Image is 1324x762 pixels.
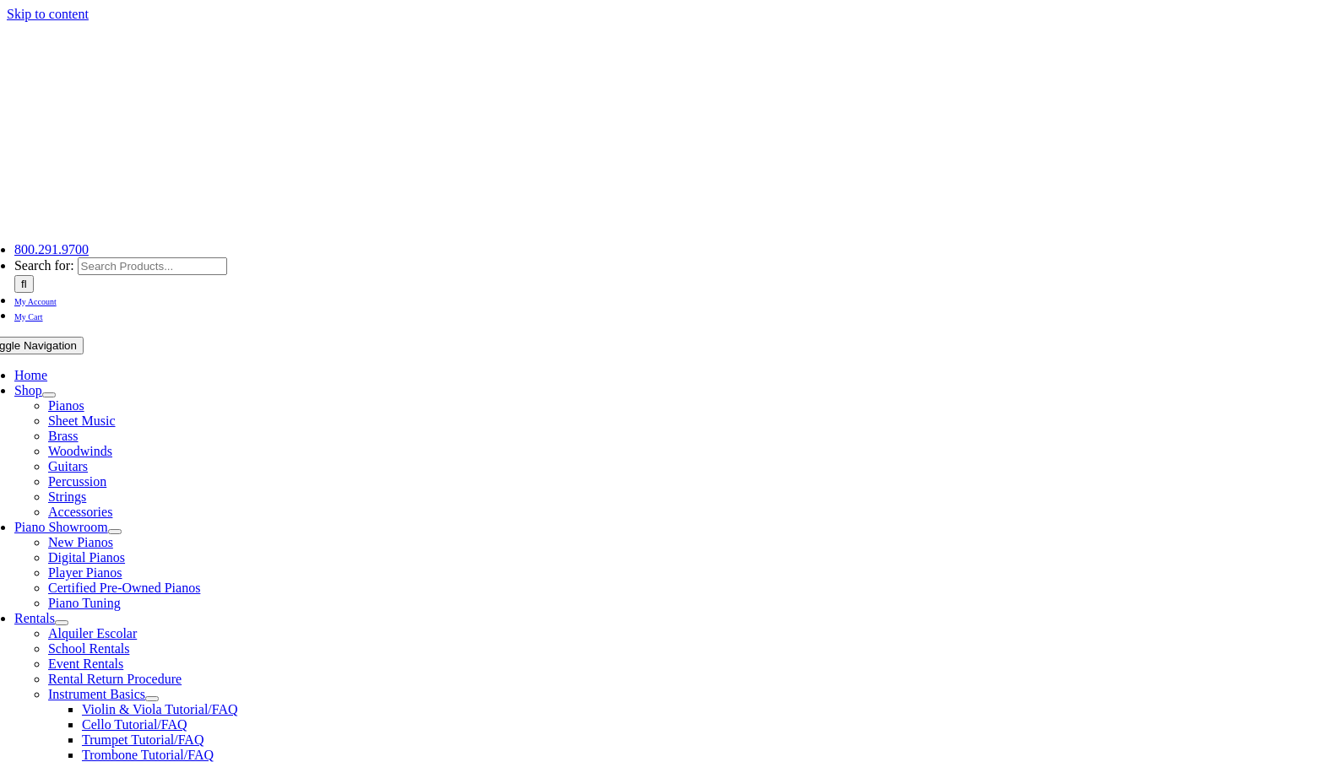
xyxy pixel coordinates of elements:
a: Trumpet Tutorial/FAQ [82,732,203,747]
a: Violin & Viola Tutorial/FAQ [82,702,238,716]
a: Guitars [48,459,88,473]
a: Instrument Basics [48,687,145,701]
a: Home [14,368,47,382]
a: Trombone Tutorial/FAQ [82,748,214,762]
a: Skip to content [7,7,89,21]
a: Brass [48,429,79,443]
a: New Pianos [48,535,113,549]
a: Rental Return Procedure [48,672,182,686]
a: Cello Tutorial/FAQ [82,717,187,732]
button: Open submenu of Shop [42,392,56,397]
a: Digital Pianos [48,550,125,565]
a: Woodwinds [48,444,112,458]
a: School Rentals [48,641,129,656]
a: Sheet Music [48,413,116,428]
span: Search for: [14,258,74,273]
a: My Account [14,293,57,307]
a: Percussion [48,474,106,489]
a: Shop [14,383,42,397]
a: My Cart [14,308,43,322]
span: My Cart [14,312,43,322]
a: Piano Tuning [48,596,121,610]
input: Search [14,275,34,293]
input: Search Products... [78,257,227,275]
a: Event Rentals [48,657,123,671]
a: Strings [48,489,86,504]
span: My Account [14,297,57,306]
a: 800.291.9700 [14,242,89,257]
button: Open submenu of Rentals [55,620,68,625]
a: Player Pianos [48,565,122,580]
a: Piano Showroom [14,520,108,534]
a: Pianos [48,398,84,413]
button: Open submenu of Piano Showroom [108,529,122,534]
a: Accessories [48,505,112,519]
button: Open submenu of Instrument Basics [145,696,159,701]
a: Rentals [14,611,55,625]
a: Certified Pre-Owned Pianos [48,581,200,595]
a: Alquiler Escolar [48,626,137,640]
